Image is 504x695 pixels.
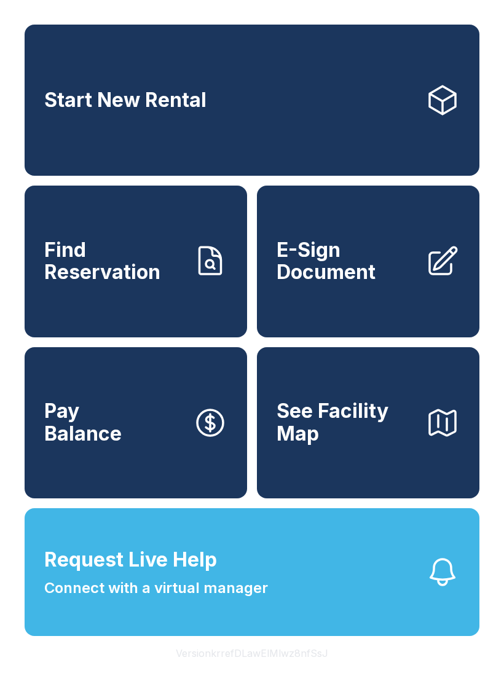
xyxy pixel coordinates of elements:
button: VersionkrrefDLawElMlwz8nfSsJ [166,636,338,670]
span: See Facility Map [277,400,415,445]
button: See Facility Map [257,347,479,498]
a: Find Reservation [25,186,247,337]
button: Request Live HelpConnect with a virtual manager [25,508,479,636]
span: Request Live Help [44,545,217,575]
span: E-Sign Document [277,239,415,284]
a: E-Sign Document [257,186,479,337]
a: Start New Rental [25,25,479,176]
button: PayBalance [25,347,247,498]
span: Pay Balance [44,400,122,445]
span: Find Reservation [44,239,183,284]
span: Start New Rental [44,89,207,112]
span: Connect with a virtual manager [44,577,268,599]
